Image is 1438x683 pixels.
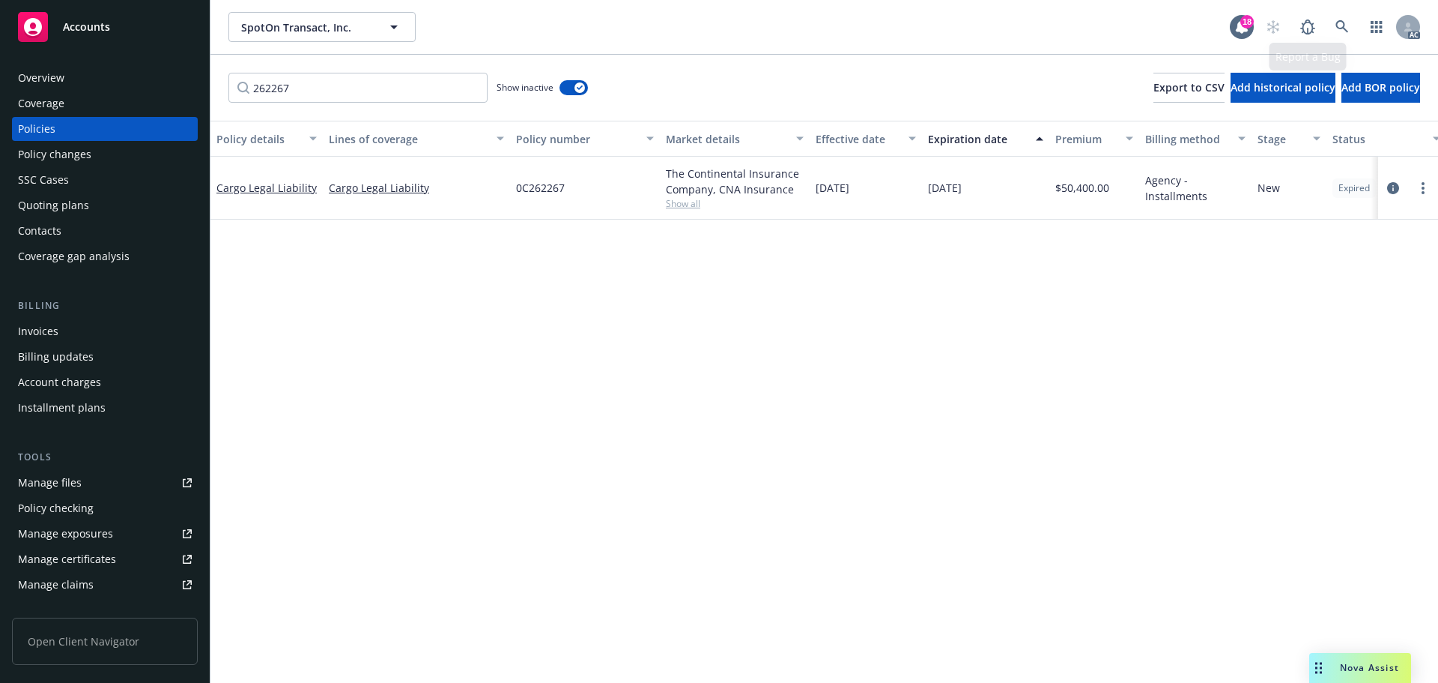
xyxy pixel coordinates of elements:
span: Show inactive [497,81,553,94]
div: Contacts [18,219,61,243]
button: Lines of coverage [323,121,510,157]
a: Installment plans [12,396,198,420]
div: Manage claims [18,573,94,597]
button: Add historical policy [1231,73,1335,103]
div: The Continental Insurance Company, CNA Insurance [666,166,804,197]
a: Manage certificates [12,547,198,571]
a: Billing updates [12,345,198,369]
div: Billing updates [18,345,94,369]
a: Account charges [12,370,198,394]
a: Quoting plans [12,193,198,217]
a: Search [1327,12,1357,42]
button: Stage [1252,121,1326,157]
div: 18 [1240,15,1254,28]
button: Effective date [810,121,922,157]
div: Tools [12,450,198,465]
div: Stage [1258,131,1304,147]
button: Nova Assist [1309,653,1411,683]
a: Manage claims [12,573,198,597]
a: Policy checking [12,496,198,520]
div: Policy checking [18,496,94,520]
span: Show all [666,197,804,210]
span: Nova Assist [1340,661,1399,674]
span: $50,400.00 [1055,180,1109,196]
a: Manage exposures [12,522,198,546]
a: Coverage [12,91,198,115]
button: Premium [1049,121,1139,157]
button: Market details [660,121,810,157]
div: Policies [18,117,55,141]
span: Export to CSV [1153,80,1225,94]
div: Manage certificates [18,547,116,571]
div: Policy changes [18,142,91,166]
button: Billing method [1139,121,1252,157]
div: Premium [1055,131,1117,147]
div: Market details [666,131,787,147]
button: Expiration date [922,121,1049,157]
div: Manage exposures [18,522,113,546]
span: Expired [1338,181,1370,195]
a: Manage files [12,471,198,495]
a: Coverage gap analysis [12,244,198,268]
button: Policy details [210,121,323,157]
div: Overview [18,66,64,90]
div: Account charges [18,370,101,394]
a: Overview [12,66,198,90]
span: New [1258,180,1280,196]
div: Policy details [216,131,300,147]
div: Policy number [516,131,637,147]
div: Lines of coverage [329,131,488,147]
button: Policy number [510,121,660,157]
a: Report a Bug [1293,12,1323,42]
a: Cargo Legal Liability [216,181,317,195]
div: Status [1332,131,1424,147]
span: Add BOR policy [1341,80,1420,94]
div: Expiration date [928,131,1027,147]
div: Installment plans [18,396,106,420]
a: Accounts [12,6,198,48]
div: Manage files [18,471,82,495]
a: Contacts [12,219,198,243]
span: Accounts [63,21,110,33]
a: Policies [12,117,198,141]
span: [DATE] [928,180,962,196]
div: Effective date [816,131,899,147]
a: Cargo Legal Liability [329,180,504,196]
div: SSC Cases [18,168,69,192]
a: more [1414,179,1432,197]
a: Manage BORs [12,598,198,622]
a: Start snowing [1258,12,1288,42]
button: Export to CSV [1153,73,1225,103]
input: Filter by keyword... [228,73,488,103]
span: SpotOn Transact, Inc. [241,19,371,35]
div: Billing [12,298,198,313]
div: Quoting plans [18,193,89,217]
button: SpotOn Transact, Inc. [228,12,416,42]
div: Invoices [18,319,58,343]
button: Add BOR policy [1341,73,1420,103]
div: Manage BORs [18,598,88,622]
span: Agency - Installments [1145,172,1246,204]
a: Invoices [12,319,198,343]
div: Billing method [1145,131,1229,147]
div: Drag to move [1309,653,1328,683]
a: Switch app [1362,12,1392,42]
a: Policy changes [12,142,198,166]
span: 0C262267 [516,180,565,196]
span: Add historical policy [1231,80,1335,94]
div: Coverage gap analysis [18,244,130,268]
span: Open Client Navigator [12,618,198,665]
span: [DATE] [816,180,849,196]
a: circleInformation [1384,179,1402,197]
a: SSC Cases [12,168,198,192]
div: Coverage [18,91,64,115]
